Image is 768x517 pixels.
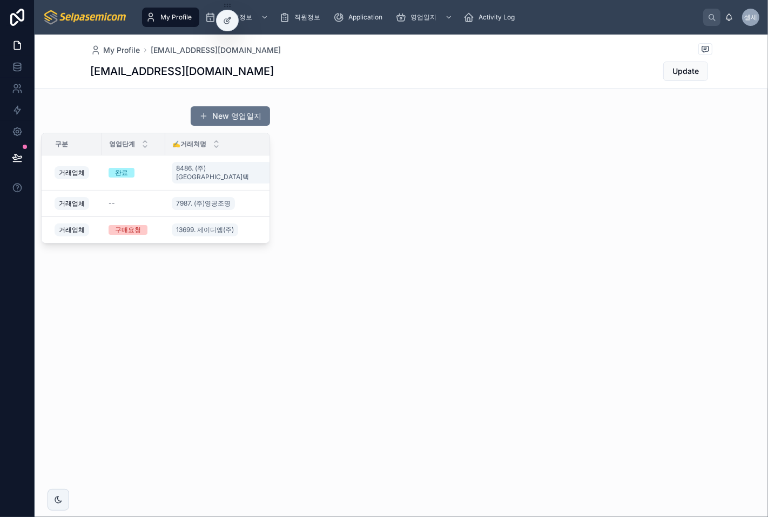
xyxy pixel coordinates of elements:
h1: [EMAIL_ADDRESS][DOMAIN_NAME] [90,64,274,79]
a: 7987. (주)영공조명 [172,197,235,210]
a: 8486. (주)[GEOGRAPHIC_DATA]텍 [172,160,277,186]
span: 구분 [55,140,68,148]
a: Application [330,8,390,27]
span: My Profile [103,45,140,56]
a: 8486. (주)[GEOGRAPHIC_DATA]텍 [172,162,272,183]
span: 거래업체 [59,199,85,208]
a: 완료 [109,168,159,178]
div: 구매요청 [115,225,141,235]
a: 거래업체 [55,221,96,239]
button: New 영업일지 [191,106,270,126]
span: 셀세 [744,13,757,22]
span: Activity Log [479,13,515,22]
div: 완료 [115,168,128,178]
a: My Profile [90,45,140,56]
span: 8486. (주)[GEOGRAPHIC_DATA]텍 [176,164,268,181]
span: 13699. 제이디엠(주) [176,226,234,234]
span: My Profile [160,13,192,22]
span: 7987. (주)영공조명 [176,199,231,208]
a: 13699. 제이디엠(주) [172,221,277,239]
a: 13699. 제이디엠(주) [172,223,238,236]
a: Activity Log [460,8,522,27]
span: -- [109,199,115,208]
img: App logo [43,9,128,26]
span: 영업일지 [410,13,436,22]
span: Update [672,66,699,77]
span: 직원정보 [294,13,320,22]
a: 7987. (주)영공조명 [172,195,277,212]
a: 거래업체 [55,195,96,212]
a: 영업일지 [392,8,458,27]
a: 거래업체 [55,164,96,181]
span: ✍️거래처명 [172,140,206,148]
span: 거래업체 [59,168,85,177]
a: [EMAIL_ADDRESS][DOMAIN_NAME] [151,45,281,56]
span: 거래업체 [59,226,85,234]
span: Application [348,13,382,22]
span: 영업단계 [109,140,135,148]
a: -- [109,199,159,208]
a: My Profile [142,8,199,27]
a: 구매요청 [109,225,159,235]
a: 거래처정보 [201,8,274,27]
a: 직원정보 [276,8,328,27]
button: Update [663,62,708,81]
div: scrollable content [137,5,703,29]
